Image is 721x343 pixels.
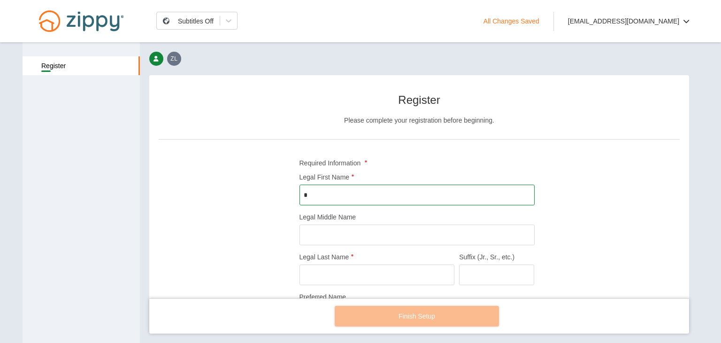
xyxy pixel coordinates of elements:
[161,13,214,29] div: Subtitles Off
[229,116,609,125] p: Please complete your registration before beginning.
[299,252,356,262] label: Legal Last Name
[568,12,689,31] p: [EMAIL_ADDRESS][DOMAIN_NAME]
[299,292,346,302] label: Preferred Name
[299,158,539,168] p: Required Information
[483,12,539,31] p: All Changes Saved
[459,252,514,262] label: Suffix (Jr., Sr., etc.)
[30,4,133,39] img: Company Logo
[398,94,440,106] h1: Register
[299,172,357,182] label: Legal First Name
[299,212,356,222] label: Legal Middle Name
[23,56,140,75] a: Register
